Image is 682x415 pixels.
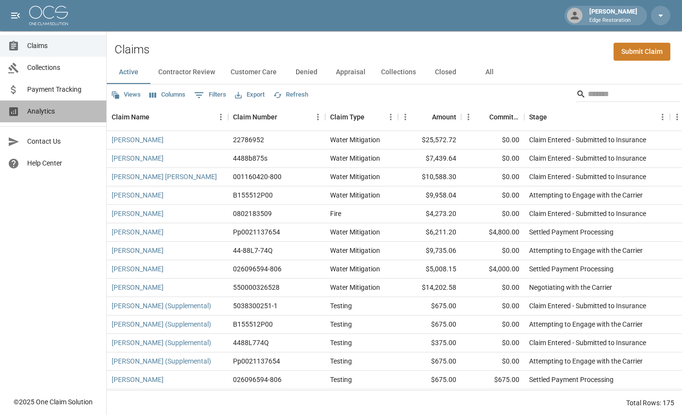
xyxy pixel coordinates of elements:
[398,279,461,297] div: $14,202.58
[655,110,670,124] button: Menu
[626,398,674,408] div: Total Rows: 175
[461,110,476,124] button: Menu
[112,375,164,384] a: [PERSON_NAME]
[461,389,524,408] div: $0.00
[589,17,637,25] p: Edge Restoration
[233,103,277,131] div: Claim Number
[529,190,643,200] div: Attempting to Engage with the Carrier
[614,43,670,61] a: Submit Claim
[330,301,352,311] div: Testing
[27,106,99,116] span: Analytics
[330,135,380,145] div: Water Mitigation
[112,356,211,366] a: [PERSON_NAME] (Supplemental)
[461,131,524,149] div: $0.00
[115,43,150,57] h2: Claims
[233,227,280,237] div: Pp0021137654
[233,319,273,329] div: B155512P00
[112,319,211,329] a: [PERSON_NAME] (Supplemental)
[398,205,461,223] div: $4,273.20
[398,223,461,242] div: $6,211.20
[461,149,524,168] div: $0.00
[461,334,524,352] div: $0.00
[529,264,614,274] div: Settled Payment Processing
[524,103,670,131] div: Stage
[330,209,341,218] div: Fire
[107,103,228,131] div: Claim Name
[476,110,489,124] button: Sort
[467,61,511,84] button: All
[398,352,461,371] div: $675.00
[192,87,229,103] button: Show filters
[330,246,380,255] div: Water Mitigation
[398,297,461,315] div: $675.00
[330,356,352,366] div: Testing
[233,338,269,348] div: 4488L774Q
[29,6,68,25] img: ocs-logo-white-transparent.png
[398,334,461,352] div: $375.00
[223,61,284,84] button: Customer Care
[461,242,524,260] div: $0.00
[233,301,278,311] div: 5038300251-1
[529,375,614,384] div: Settled Payment Processing
[461,223,524,242] div: $4,800.00
[529,356,643,366] div: Attempting to Engage with the Carrier
[147,87,188,102] button: Select columns
[107,61,150,84] button: Active
[398,110,413,124] button: Menu
[214,110,228,124] button: Menu
[233,153,267,163] div: 4488b875s
[398,371,461,389] div: $675.00
[529,103,547,131] div: Stage
[325,103,398,131] div: Claim Type
[461,279,524,297] div: $0.00
[233,190,273,200] div: B155512P00
[112,301,211,311] a: [PERSON_NAME] (Supplemental)
[330,103,365,131] div: Claim Type
[233,356,280,366] div: Pp0021137654
[529,246,643,255] div: Attempting to Engage with the Carrier
[228,103,325,131] div: Claim Number
[398,168,461,186] div: $10,588.30
[330,282,380,292] div: Water Mitigation
[112,227,164,237] a: [PERSON_NAME]
[330,264,380,274] div: Water Mitigation
[398,103,461,131] div: Amount
[112,209,164,218] a: [PERSON_NAME]
[14,397,93,407] div: © 2025 One Claim Solution
[418,110,432,124] button: Sort
[529,338,646,348] div: Claim Entered - Submitted to Insurance
[585,7,641,24] div: [PERSON_NAME]
[109,87,143,102] button: Views
[112,103,150,131] div: Claim Name
[112,264,164,274] a: [PERSON_NAME]
[432,103,456,131] div: Amount
[461,260,524,279] div: $4,000.00
[330,375,352,384] div: Testing
[328,61,373,84] button: Appraisal
[398,149,461,168] div: $7,439.64
[398,389,461,408] div: $1,055.00
[529,135,646,145] div: Claim Entered - Submitted to Insurance
[398,315,461,334] div: $675.00
[529,153,646,163] div: Claim Entered - Submitted to Insurance
[277,110,291,124] button: Sort
[529,209,646,218] div: Claim Entered - Submitted to Insurance
[6,6,25,25] button: open drawer
[233,375,282,384] div: 026096594-806
[461,186,524,205] div: $0.00
[330,172,380,182] div: Water Mitigation
[529,319,643,329] div: Attempting to Engage with the Carrier
[27,158,99,168] span: Help Center
[529,227,614,237] div: Settled Payment Processing
[529,301,646,311] div: Claim Entered - Submitted to Insurance
[233,135,264,145] div: 22786952
[311,110,325,124] button: Menu
[576,86,680,104] div: Search
[330,153,380,163] div: Water Mitigation
[461,371,524,389] div: $675.00
[233,264,282,274] div: 026096594-806
[330,338,352,348] div: Testing
[489,103,519,131] div: Committed Amount
[112,153,164,163] a: [PERSON_NAME]
[398,242,461,260] div: $9,735.06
